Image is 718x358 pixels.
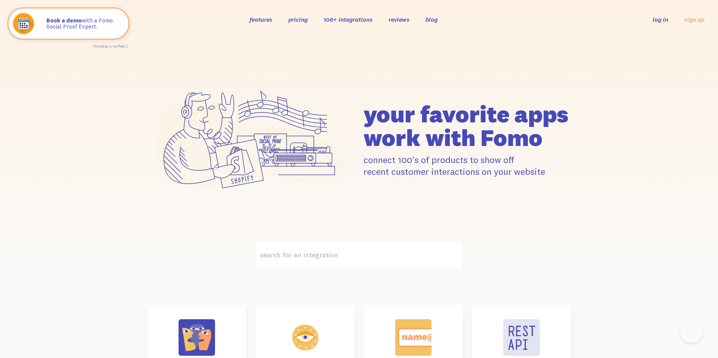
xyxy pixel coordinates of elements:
a: sign up [684,16,704,24]
h1: your favorite apps work with Fomo [364,102,571,149]
strong: Book a demo [46,17,82,24]
a: features [250,16,272,23]
a: log in [653,16,668,23]
p: with a Fomo Social Proof Expert. [46,17,121,30]
a: blog [425,16,438,23]
a: reviews [389,16,410,23]
a: This data is verified ⓘ [93,44,128,48]
p: connect 100's of products to show off recent customer interactions on your website [364,154,571,177]
iframe: Help Scout Beacon - Open [680,320,703,343]
a: 106+ integrations [324,16,373,23]
label: search for an integration [255,241,463,269]
img: Fomo [10,10,37,37]
a: pricing [288,16,308,23]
